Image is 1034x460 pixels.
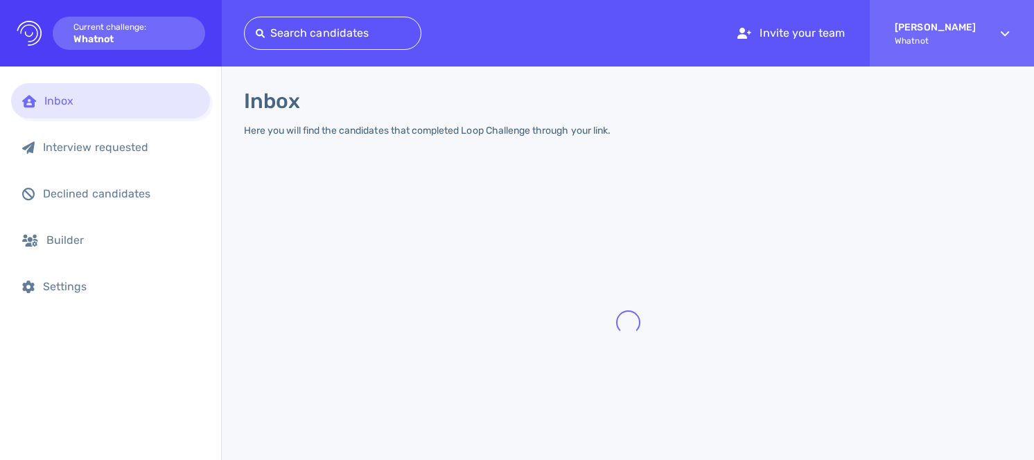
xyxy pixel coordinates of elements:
div: Here you will find the candidates that completed Loop Challenge through your link. [244,125,611,136]
div: Declined candidates [43,187,199,200]
h1: Inbox [244,89,300,114]
div: Builder [46,233,199,247]
div: Settings [43,280,199,293]
div: Inbox [44,94,199,107]
span: Whatnot [895,36,976,46]
div: Interview requested [43,141,199,154]
strong: [PERSON_NAME] [895,21,976,33]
